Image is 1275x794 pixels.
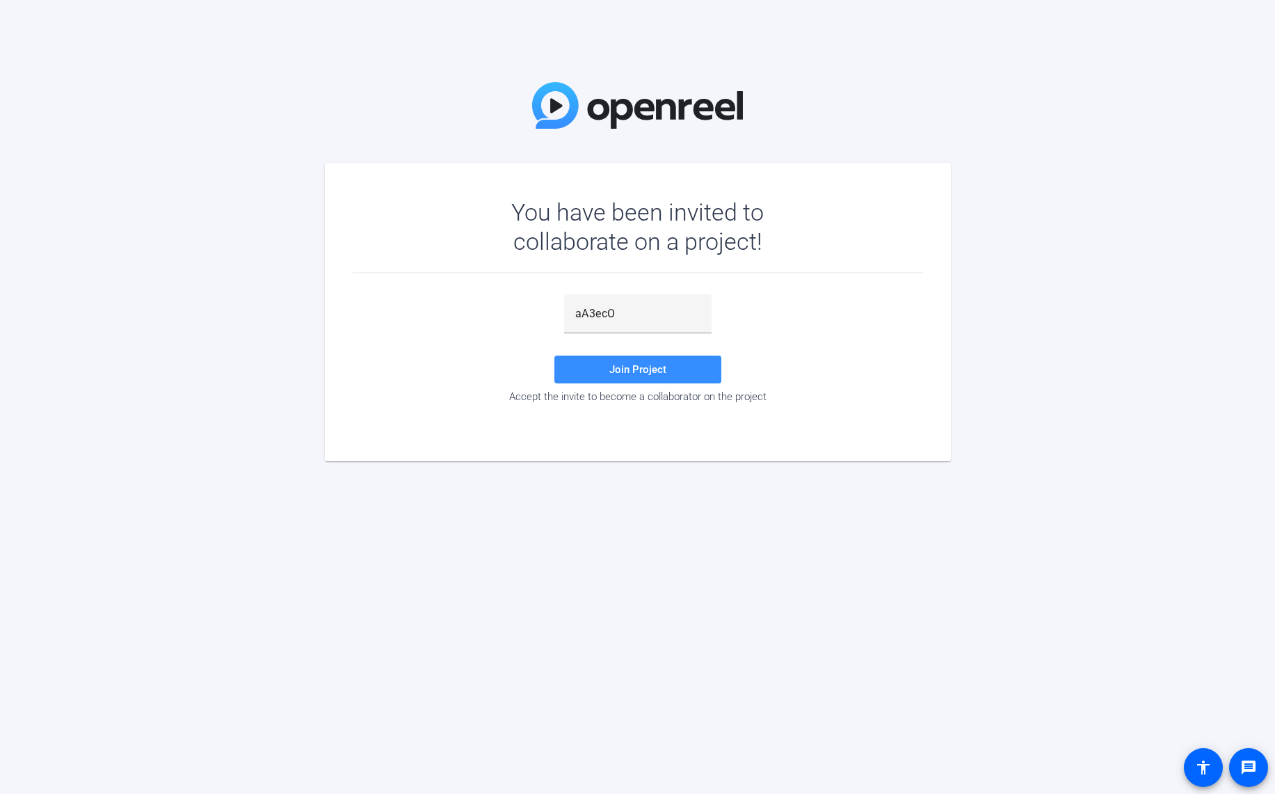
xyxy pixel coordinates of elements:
span: Join Project [609,363,666,376]
mat-icon: accessibility [1195,759,1212,776]
div: Accept the invite to become a collaborator on the project [353,390,923,403]
mat-icon: message [1240,759,1257,776]
button: Join Project [554,356,721,383]
img: OpenReel Logo [532,82,744,129]
div: You have been invited to collaborate on a project! [471,198,804,256]
input: Password [575,305,700,322]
